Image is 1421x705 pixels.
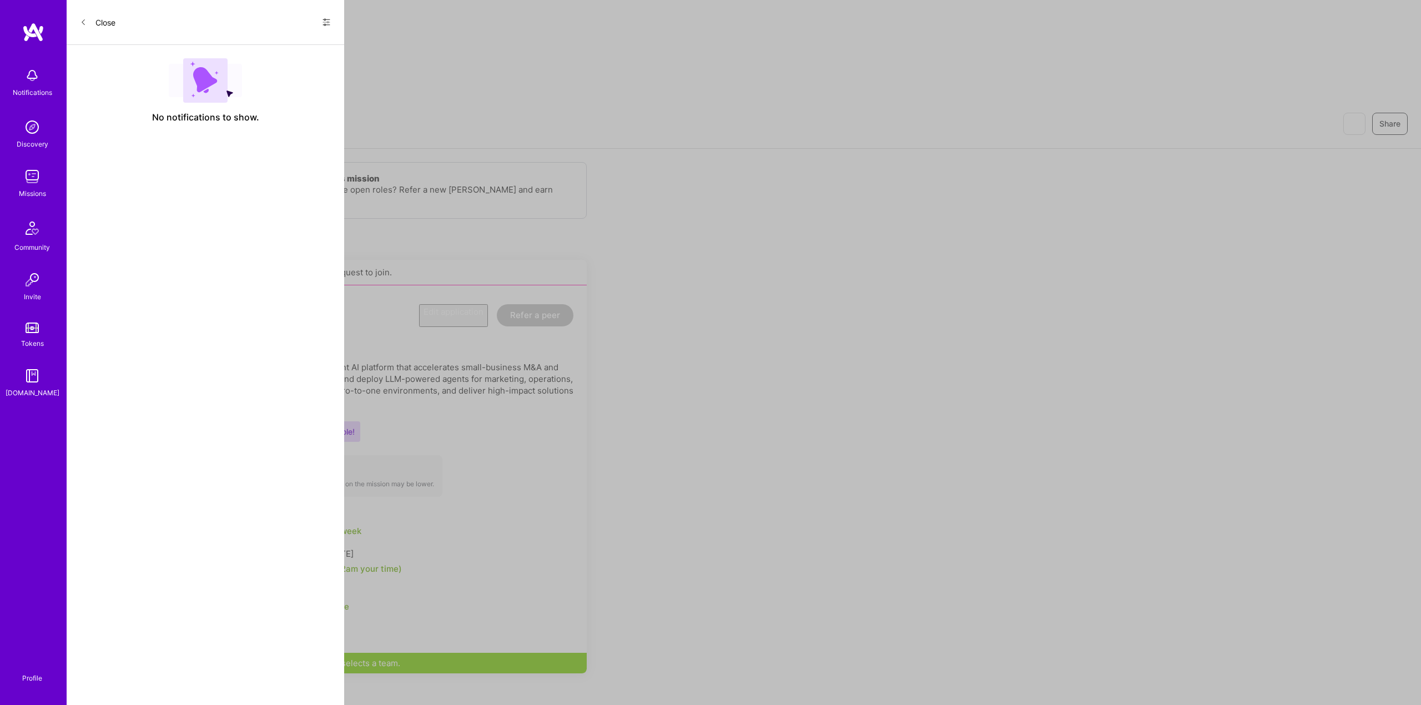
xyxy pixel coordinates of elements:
div: Invite [24,291,41,303]
button: Close [80,13,115,31]
div: Missions [19,188,46,199]
div: Discovery [17,138,48,150]
img: guide book [21,365,43,387]
img: Invite [21,269,43,291]
a: Profile [18,661,46,683]
img: bell [21,64,43,87]
img: tokens [26,323,39,333]
div: Community [14,241,50,253]
img: discovery [21,116,43,138]
span: No notifications to show. [152,112,259,123]
div: [DOMAIN_NAME] [6,387,59,399]
div: Notifications [13,87,52,98]
img: empty [169,58,242,103]
div: Tokens [21,338,44,349]
img: teamwork [21,165,43,188]
div: Profile [22,672,42,683]
img: Community [19,215,46,241]
img: logo [22,22,44,42]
